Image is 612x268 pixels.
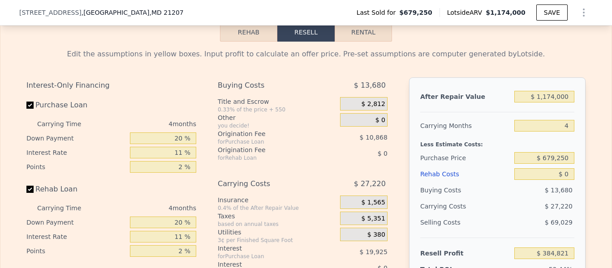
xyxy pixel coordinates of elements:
[26,186,34,193] input: Rehab Loan
[420,214,511,230] div: Selling Costs
[420,89,511,105] div: After Repair Value
[360,248,388,255] span: $ 19,925
[420,245,511,261] div: Resell Profit
[218,113,336,122] div: Other
[218,212,336,221] div: Taxes
[218,145,318,154] div: Origination Fee
[367,231,385,239] span: $ 380
[361,100,385,108] span: $ 2,812
[545,203,573,210] span: $ 27,220
[354,77,386,94] span: $ 13,680
[218,237,336,244] div: 3¢ per Finished Square Foot
[218,176,318,192] div: Carrying Costs
[26,230,126,244] div: Interest Rate
[218,97,336,106] div: Title and Escrow
[149,9,183,16] span: , MD 21207
[26,160,126,174] div: Points
[218,221,336,228] div: based on annual taxes
[420,134,574,150] div: Less Estimate Costs:
[361,199,385,207] span: $ 1,565
[218,77,318,94] div: Buying Costs
[26,97,126,113] label: Purchase Loan
[26,181,126,197] label: Rehab Loan
[575,4,593,21] button: Show Options
[277,23,335,42] button: Resell
[545,219,573,226] span: $ 69,029
[37,117,95,131] div: Carrying Time
[420,150,511,166] div: Purchase Price
[335,23,392,42] button: Rental
[420,198,476,214] div: Carrying Costs
[26,49,586,60] div: Edit the assumptions in yellow boxes. Input profit to calculate an offer price. Pre-set assumptio...
[357,8,400,17] span: Last Sold for
[218,154,318,162] div: for Rehab Loan
[378,150,388,157] span: $ 0
[218,129,318,138] div: Origination Fee
[420,118,511,134] div: Carrying Months
[447,8,486,17] span: Lotside ARV
[218,228,336,237] div: Utilities
[545,187,573,194] span: $ 13,680
[218,106,336,113] div: 0.33% of the price + 550
[420,166,511,182] div: Rehab Costs
[361,215,385,223] span: $ 5,351
[486,9,526,16] span: $1,174,000
[99,201,196,215] div: 4 months
[26,131,126,145] div: Down Payment
[399,8,432,17] span: $679,250
[218,138,318,145] div: for Purchase Loan
[19,8,82,17] span: [STREET_ADDRESS]
[99,117,196,131] div: 4 months
[220,23,277,42] button: Rehab
[218,122,336,129] div: you decide!
[26,77,196,94] div: Interest-Only Financing
[354,176,386,192] span: $ 27,220
[26,244,126,258] div: Points
[26,215,126,230] div: Down Payment
[82,8,184,17] span: , [GEOGRAPHIC_DATA]
[37,201,95,215] div: Carrying Time
[218,204,336,212] div: 0.4% of the After Repair Value
[218,244,318,253] div: Interest
[420,182,511,198] div: Buying Costs
[26,102,34,109] input: Purchase Loan
[218,196,336,204] div: Insurance
[360,134,388,141] span: $ 10,868
[375,116,385,124] span: $ 0
[536,4,568,21] button: SAVE
[26,145,126,160] div: Interest Rate
[218,253,318,260] div: for Purchase Loan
